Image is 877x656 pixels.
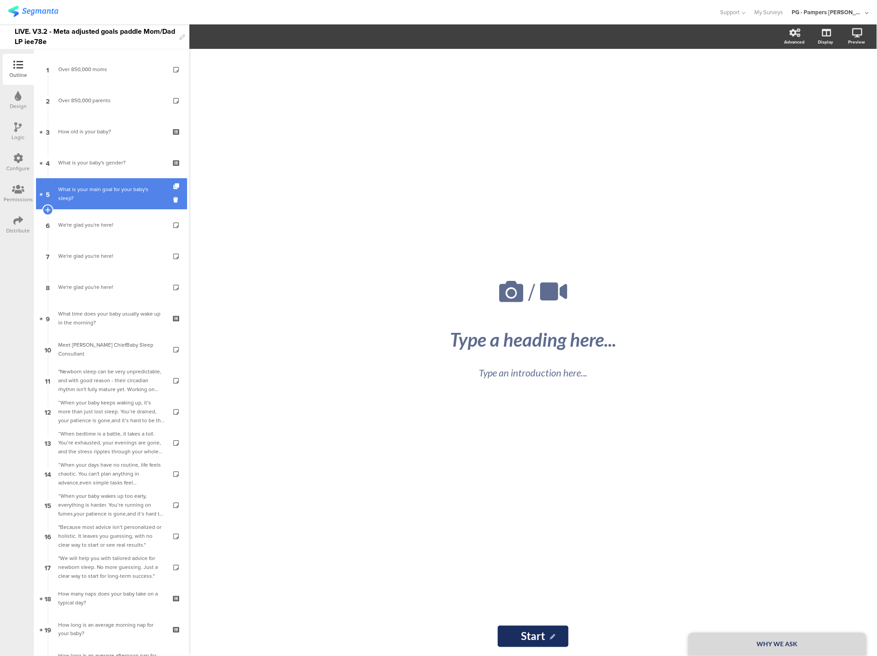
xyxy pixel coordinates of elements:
[36,85,187,116] a: 2 Over 850,000 parents
[58,398,164,425] div: “When your baby keeps waking up, it’s more than just lost sleep. You’re drained, your patience is...
[58,367,164,394] div: "Newborn sleep can be very unpredictable, and with good reason - their circadian rhythm isn't ful...
[36,116,187,147] a: 3 How old is your baby?
[36,147,187,178] a: 4 What is your baby's gender?
[58,252,164,260] div: We're glad you're here!
[10,102,27,110] div: Design
[36,583,187,614] a: 18 How many naps does your baby take on a typical day?
[173,184,181,189] i: Duplicate
[58,589,164,607] div: How many naps does your baby take on a typical day?
[58,127,164,136] div: How old is your baby?
[58,185,164,203] div: What is your main goal for your baby's sleep?
[757,640,798,648] strong: WHY WE ASK
[44,624,51,634] span: 19
[58,65,164,74] div: Over 850,000 moms
[36,396,187,427] a: 12 “When your baby keeps waking up, it’s more than just lost sleep. You’re drained, your patience...
[58,340,164,358] div: Meet Pampers ChiefBaby Sleep Consultant
[36,427,187,458] a: 13 “When bedtime is a battle, it takes a toll. You’re exhausted, your evenings are gone, and the ...
[58,460,164,487] div: “When your days have no routine, life feels chaotic. You can't plan anything in advance,even simp...
[721,8,740,16] span: Support
[498,626,568,647] input: Start
[36,614,187,645] a: 19 How long is an average morning nap for your baby?
[44,531,51,541] span: 16
[36,489,187,520] a: 15 “When your baby wakes up too early, everything is harder. You’re running on fumes,your patienc...
[58,554,164,580] div: "We will help you with tailored advice for newborn sleep. No more guessing. Just a clear way to s...
[849,39,865,45] div: Preview
[36,334,187,365] a: 10 Meet [PERSON_NAME] ChiefBaby Sleep Consultant
[528,275,535,310] span: /
[9,71,27,79] div: Outline
[44,500,51,510] span: 15
[369,328,698,351] div: Type a heading here...
[58,309,164,327] div: What time does your baby usually wake up in the morning?​
[46,158,50,168] span: 4
[8,6,58,17] img: segmanta logo
[15,24,175,49] div: LIVE. V3.2 - Meta adjusted goals paddle Mom/Dad LP iee78e
[36,240,187,272] a: 7 We're glad you're here!
[7,164,30,172] div: Configure
[378,365,689,380] div: Type an introduction here...
[36,209,187,240] a: 6 We're glad you're here!
[46,189,50,199] span: 5
[12,133,25,141] div: Logic
[58,492,164,518] div: “When your baby wakes up too early, everything is harder. You’re running on fumes,your patience i...
[7,227,30,235] div: Distribute
[46,251,50,261] span: 7
[58,158,164,167] div: What is your baby's gender?
[44,469,51,479] span: 14
[36,552,187,583] a: 17 "We will help you with tailored advice for newborn sleep. No more guessing. Just a clear way t...
[44,344,51,354] span: 10
[45,562,51,572] span: 17
[173,196,181,204] i: Delete
[44,593,51,603] span: 18
[36,178,187,209] a: 5 What is your main goal for your baby's sleep?
[58,620,164,638] div: How long is an average morning nap for your baby?
[792,8,863,16] div: PG - Pampers [PERSON_NAME]
[46,96,50,105] span: 2
[44,438,51,448] span: 13
[58,429,164,456] div: “When bedtime is a battle, it takes a toll. You’re exhausted, your evenings are gone, and the str...
[47,64,49,74] span: 1
[58,283,164,292] div: We're glad you're here!
[44,407,51,416] span: 12
[785,39,805,45] div: Advanced
[36,303,187,334] a: 9 What time does your baby usually wake up in the morning?​
[36,54,187,85] a: 1 Over 850,000 moms
[46,282,50,292] span: 8
[58,220,164,229] div: We're glad you're here!
[36,365,187,396] a: 11 "Newborn sleep can be very unpredictable, and with good reason - their circadian rhythm isn't ...
[58,96,164,105] div: Over 850,000 parents
[818,39,833,45] div: Display
[46,127,50,136] span: 3
[46,220,50,230] span: 6
[36,458,187,489] a: 14 “When your days have no routine, life feels chaotic. You can't plan anything in advance,even s...
[4,196,33,204] div: Permissions
[36,520,187,552] a: 16 "Because most advice isn’t personalized or holistic. It leaves you guessing, with no clear way...
[58,523,164,549] div: "Because most advice isn’t personalized or holistic. It leaves you guessing, with no clear way to...
[45,376,51,385] span: 11
[46,313,50,323] span: 9
[36,272,187,303] a: 8 We're glad you're here!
